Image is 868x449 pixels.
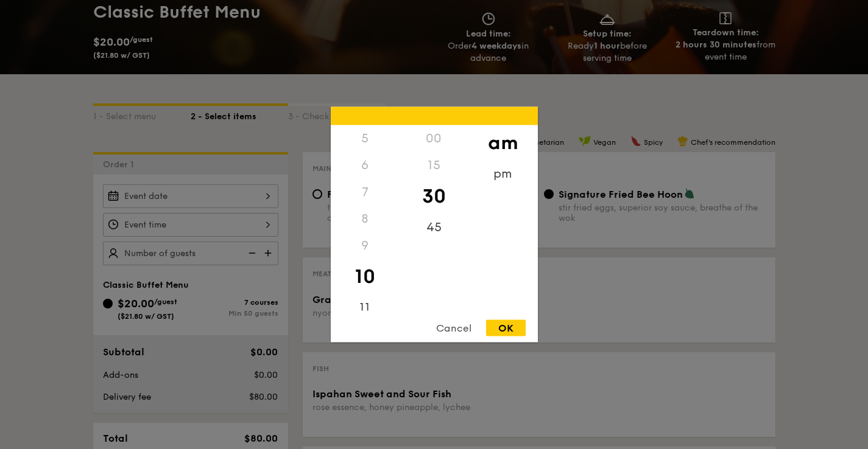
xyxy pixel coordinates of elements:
div: 00 [400,125,468,152]
div: 5 [331,125,400,152]
div: 7 [331,179,400,206]
div: 11 [331,294,400,321]
div: 8 [331,206,400,232]
div: OK [486,320,526,336]
div: pm [468,161,537,187]
div: Cancel [424,320,484,336]
div: 30 [400,179,468,214]
div: am [468,125,537,161]
div: 45 [400,214,468,241]
div: 6 [331,152,400,179]
div: 10 [331,259,400,294]
div: 15 [400,152,468,179]
div: 9 [331,232,400,259]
